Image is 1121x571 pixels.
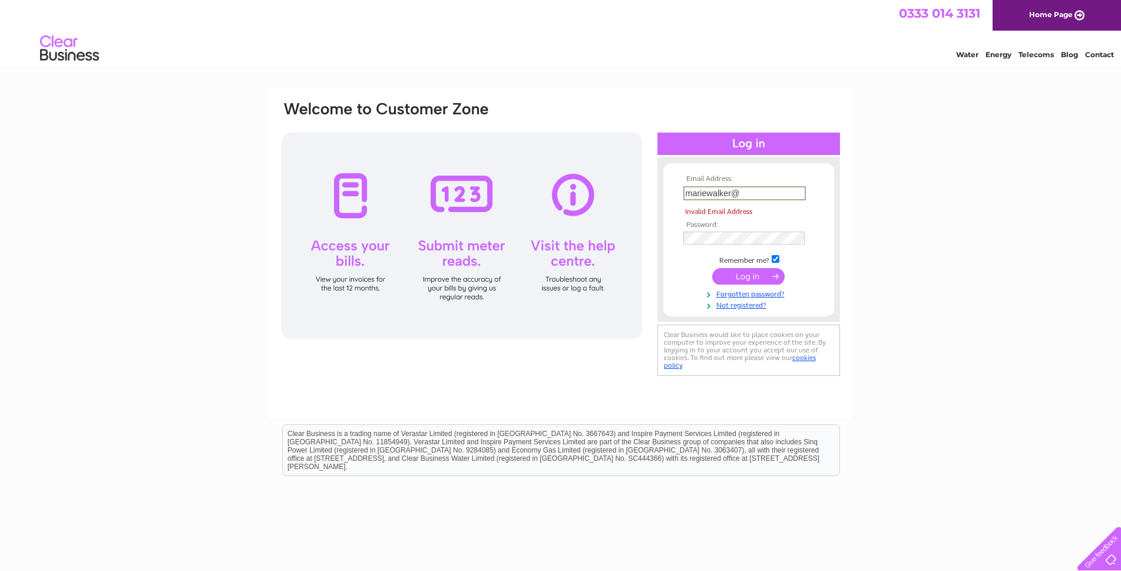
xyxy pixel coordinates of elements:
a: 0333 014 3131 [899,6,980,21]
div: Clear Business would like to place cookies on your computer to improve your experience of the sit... [657,325,840,376]
div: Clear Business is a trading name of Verastar Limited (registered in [GEOGRAPHIC_DATA] No. 3667643... [283,6,839,57]
a: Water [956,50,978,59]
a: Forgotten password? [683,288,817,299]
input: Submit [712,268,785,285]
th: Email Address: [680,175,817,183]
a: Blog [1061,50,1078,59]
img: logo.png [39,31,100,67]
th: Password: [680,221,817,229]
span: Invalid Email Address [685,207,752,216]
a: Not registered? [683,299,817,310]
a: Energy [986,50,1011,59]
a: cookies policy [664,354,816,369]
a: Telecoms [1019,50,1054,59]
td: Remember me? [680,253,817,265]
a: Contact [1085,50,1114,59]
